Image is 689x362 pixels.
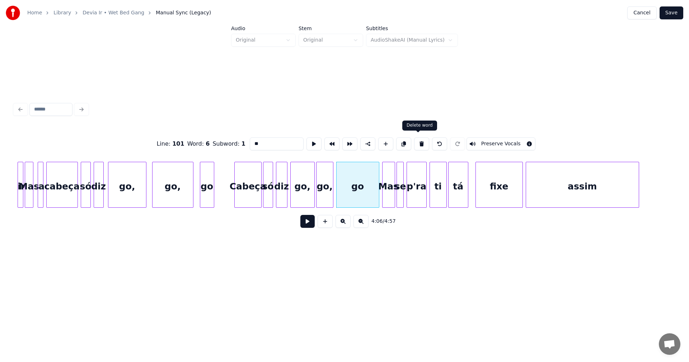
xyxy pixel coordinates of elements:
[231,26,296,31] label: Audio
[384,218,395,225] span: 4:57
[242,140,245,147] span: 1
[172,140,184,147] span: 101
[371,218,389,225] div: /
[627,6,656,19] button: Cancel
[467,137,535,150] button: Toggle
[53,9,71,17] a: Library
[212,140,245,148] div: Subword :
[407,123,433,128] div: Delete word
[371,218,383,225] span: 4:06
[156,9,211,17] span: Manual Sync (Legacy)
[299,26,363,31] label: Stem
[187,140,210,148] div: Word :
[6,6,20,20] img: youka
[206,140,210,147] span: 6
[660,6,683,19] button: Save
[156,140,184,148] div: Line :
[83,9,144,17] a: Devia Ir • Wet Bed Gang
[366,26,458,31] label: Subtitles
[659,333,680,355] div: Bate-papo aberto
[27,9,211,17] nav: breadcrumb
[27,9,42,17] a: Home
